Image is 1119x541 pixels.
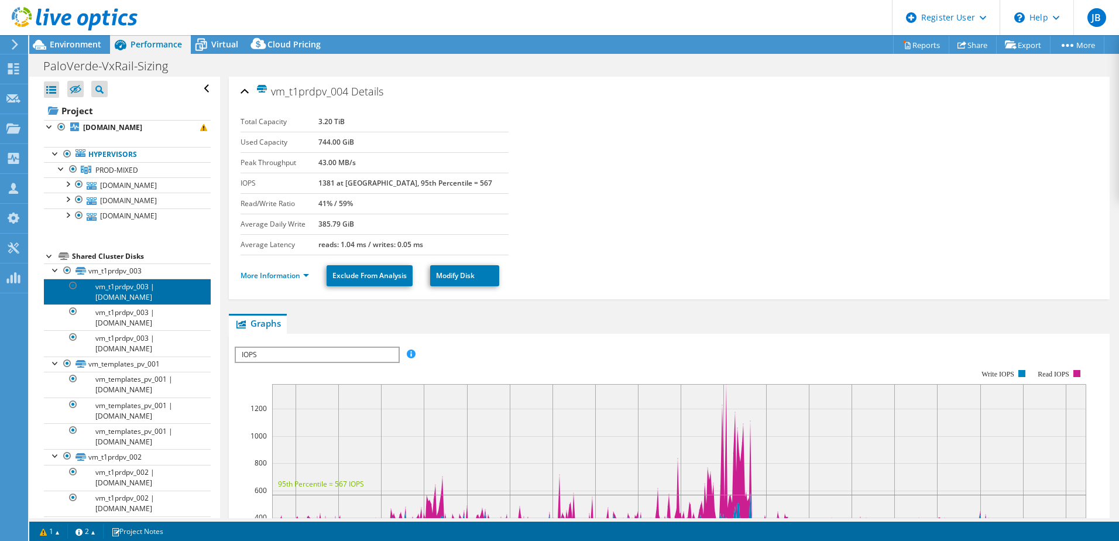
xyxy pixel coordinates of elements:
[44,423,211,449] a: vm_templates_pv_001 | [DOMAIN_NAME]
[241,270,309,280] a: More Information
[318,219,354,229] b: 385.79 GiB
[44,279,211,304] a: vm_t1prdpv_003 | [DOMAIN_NAME]
[83,122,142,132] b: [DOMAIN_NAME]
[1050,36,1104,54] a: More
[981,370,1014,378] text: Write IOPS
[44,398,211,423] a: vm_templates_pv_001 | [DOMAIN_NAME]
[255,458,267,468] text: 800
[949,36,997,54] a: Share
[44,449,211,464] a: vm_t1prdpv_002
[893,36,949,54] a: Reports
[44,120,211,135] a: [DOMAIN_NAME]
[278,479,364,489] text: 95th Percentile = 567 IOPS
[44,357,211,372] a: vm_templates_pv_001
[255,485,267,495] text: 600
[318,178,492,188] b: 1381 at [GEOGRAPHIC_DATA], 95th Percentile = 567
[250,431,267,441] text: 1000
[318,117,345,126] b: 3.20 TiB
[44,177,211,193] a: [DOMAIN_NAME]
[241,177,318,189] label: IOPS
[241,157,318,169] label: Peak Throughput
[44,465,211,491] a: vm_t1prdpv_002 | [DOMAIN_NAME]
[235,317,281,329] span: Graphs
[131,39,182,50] span: Performance
[318,239,423,249] b: reads: 1.04 ms / writes: 0.05 ms
[236,348,398,362] span: IOPS
[50,39,101,50] span: Environment
[44,101,211,120] a: Project
[430,265,499,286] a: Modify Disk
[103,524,171,539] a: Project Notes
[211,39,238,50] span: Virtual
[44,330,211,356] a: vm_t1prdpv_003 | [DOMAIN_NAME]
[44,193,211,208] a: [DOMAIN_NAME]
[241,218,318,230] label: Average Daily Write
[44,208,211,224] a: [DOMAIN_NAME]
[32,524,68,539] a: 1
[318,157,356,167] b: 43.00 MB/s
[44,263,211,279] a: vm_t1prdpv_003
[72,249,211,263] div: Shared Cluster Disks
[318,198,353,208] b: 41% / 59%
[44,162,211,177] a: PROD-MIXED
[1038,370,1069,378] text: Read IOPS
[95,165,138,175] span: PROD-MIXED
[996,36,1051,54] a: Export
[318,137,354,147] b: 744.00 GiB
[256,84,348,98] span: vm_t1prdpv_004
[267,39,321,50] span: Cloud Pricing
[255,512,267,522] text: 400
[38,60,186,73] h1: PaloVerde-VxRail-Sizing
[44,491,211,516] a: vm_t1prdpv_002 | [DOMAIN_NAME]
[1014,12,1025,23] svg: \n
[241,239,318,251] label: Average Latency
[241,136,318,148] label: Used Capacity
[327,265,413,286] a: Exclude From Analysis
[1087,8,1106,27] span: JB
[44,372,211,398] a: vm_templates_pv_001 | [DOMAIN_NAME]
[241,198,318,210] label: Read/Write Ratio
[241,116,318,128] label: Total Capacity
[250,403,267,413] text: 1200
[67,524,104,539] a: 2
[351,84,383,98] span: Details
[44,304,211,330] a: vm_t1prdpv_003 | [DOMAIN_NAME]
[44,147,211,162] a: Hypervisors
